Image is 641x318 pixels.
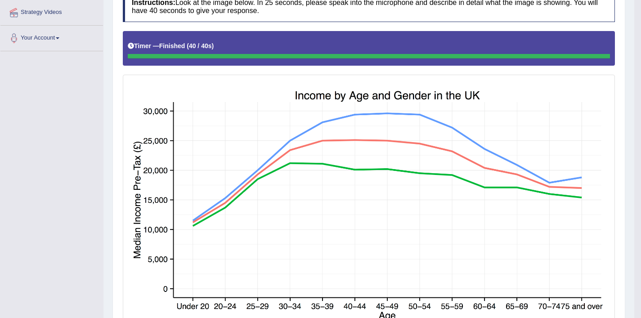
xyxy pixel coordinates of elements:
[212,42,214,49] b: )
[0,26,103,48] a: Your Account
[159,42,185,49] b: Finished
[187,42,189,49] b: (
[128,43,214,49] h5: Timer —
[189,42,212,49] b: 40 / 40s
